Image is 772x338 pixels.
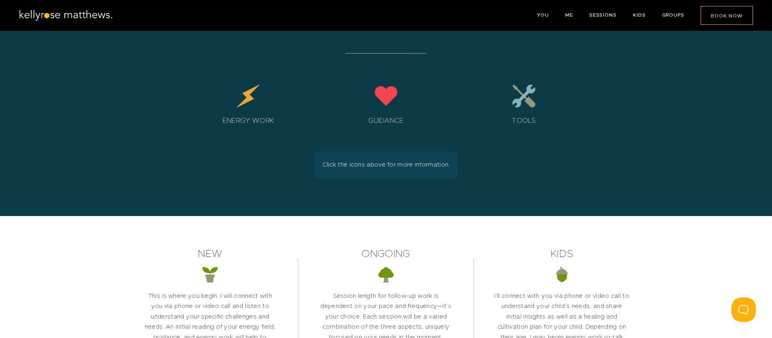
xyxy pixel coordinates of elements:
a: BOOK NOW [701,6,753,25]
h5: KIDS [474,246,650,262]
span: BOOK NOW [711,13,743,18]
h5: NEW [122,246,298,262]
a: Kellyrose Matthews logo [18,15,114,23]
a: YOU [537,13,549,17]
a: ME [565,13,573,17]
a: KIDS [633,13,646,17]
iframe: Toggle Customer Support [731,297,756,322]
img: Kellyrose Matthews logo [18,10,114,21]
p: Click the icons above for more information. [314,152,458,178]
a: SESSIONS [589,13,617,17]
a: GROUPS [662,13,684,17]
h5: ONGOING [298,246,474,262]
